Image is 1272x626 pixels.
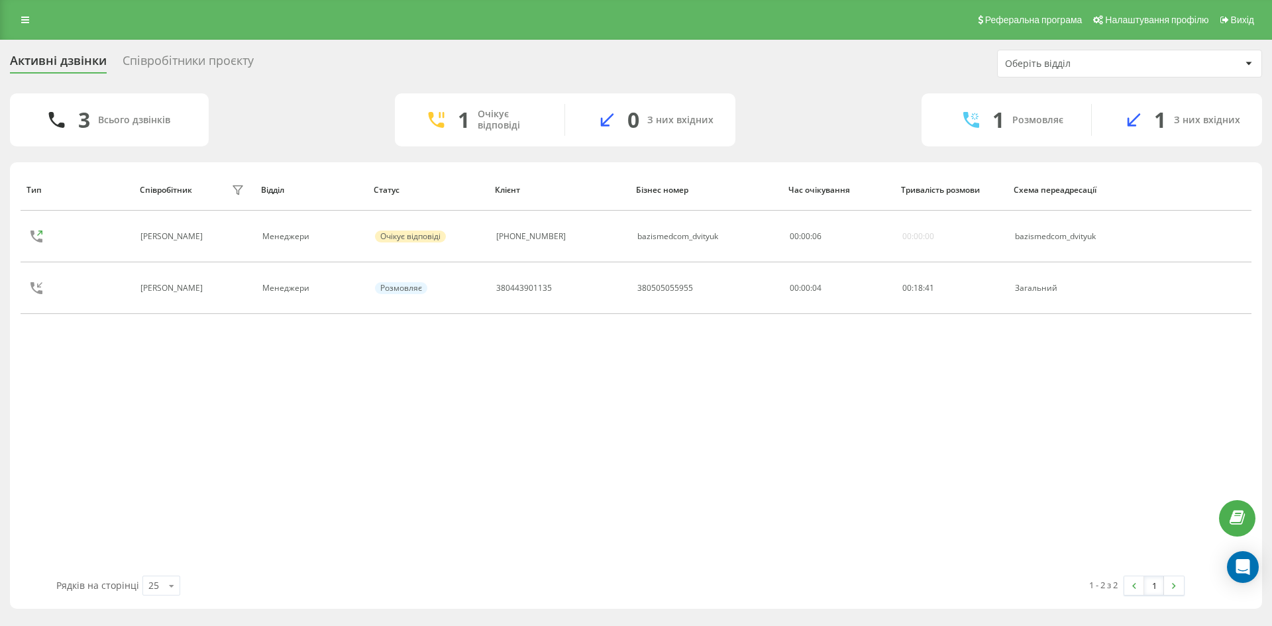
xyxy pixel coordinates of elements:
[636,185,776,195] div: Бізнес номер
[10,54,107,74] div: Активні дзвінки
[148,579,159,592] div: 25
[1174,115,1240,126] div: З них вхідних
[26,185,127,195] div: Тип
[140,232,206,241] div: [PERSON_NAME]
[1005,58,1163,70] div: Оберіть відділ
[1015,284,1132,293] div: Загальний
[478,109,545,131] div: Очікує відповіді
[647,115,714,126] div: З них вхідних
[801,231,810,242] span: 00
[1014,185,1132,195] div: Схема переадресації
[1231,15,1254,25] span: Вихід
[902,282,912,293] span: 00
[790,284,888,293] div: 00:00:04
[78,107,90,132] div: 3
[140,185,192,195] div: Співробітник
[1015,232,1132,241] div: bazismedcom_dvityuk
[458,107,470,132] div: 1
[1227,551,1259,583] div: Open Intercom Messenger
[98,115,170,126] div: Всього дзвінків
[902,284,934,293] div: : :
[790,231,799,242] span: 00
[56,579,139,592] span: Рядків на сторінці
[123,54,254,74] div: Співробітники проєкту
[1154,107,1166,132] div: 1
[637,232,718,241] div: bazismedcom_dvityuk
[637,284,693,293] div: 380505055955
[902,232,934,241] div: 00:00:00
[1105,15,1208,25] span: Налаштування профілю
[985,15,1083,25] span: Реферальна програма
[1144,576,1164,595] a: 1
[262,284,360,293] div: Менеджери
[992,107,1004,132] div: 1
[374,185,482,195] div: Статус
[925,282,934,293] span: 41
[901,185,1001,195] div: Тривалість розмови
[262,232,360,241] div: Менеджери
[375,231,446,242] div: Очікує відповіді
[496,284,552,293] div: 380443901135
[914,282,923,293] span: 18
[790,232,821,241] div: : :
[627,107,639,132] div: 0
[375,282,427,294] div: Розмовляє
[812,231,821,242] span: 06
[788,185,888,195] div: Час очікування
[495,185,623,195] div: Клієнт
[1012,115,1063,126] div: Розмовляє
[140,284,206,293] div: [PERSON_NAME]
[1089,578,1118,592] div: 1 - 2 з 2
[261,185,361,195] div: Відділ
[496,232,566,241] div: [PHONE_NUMBER]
